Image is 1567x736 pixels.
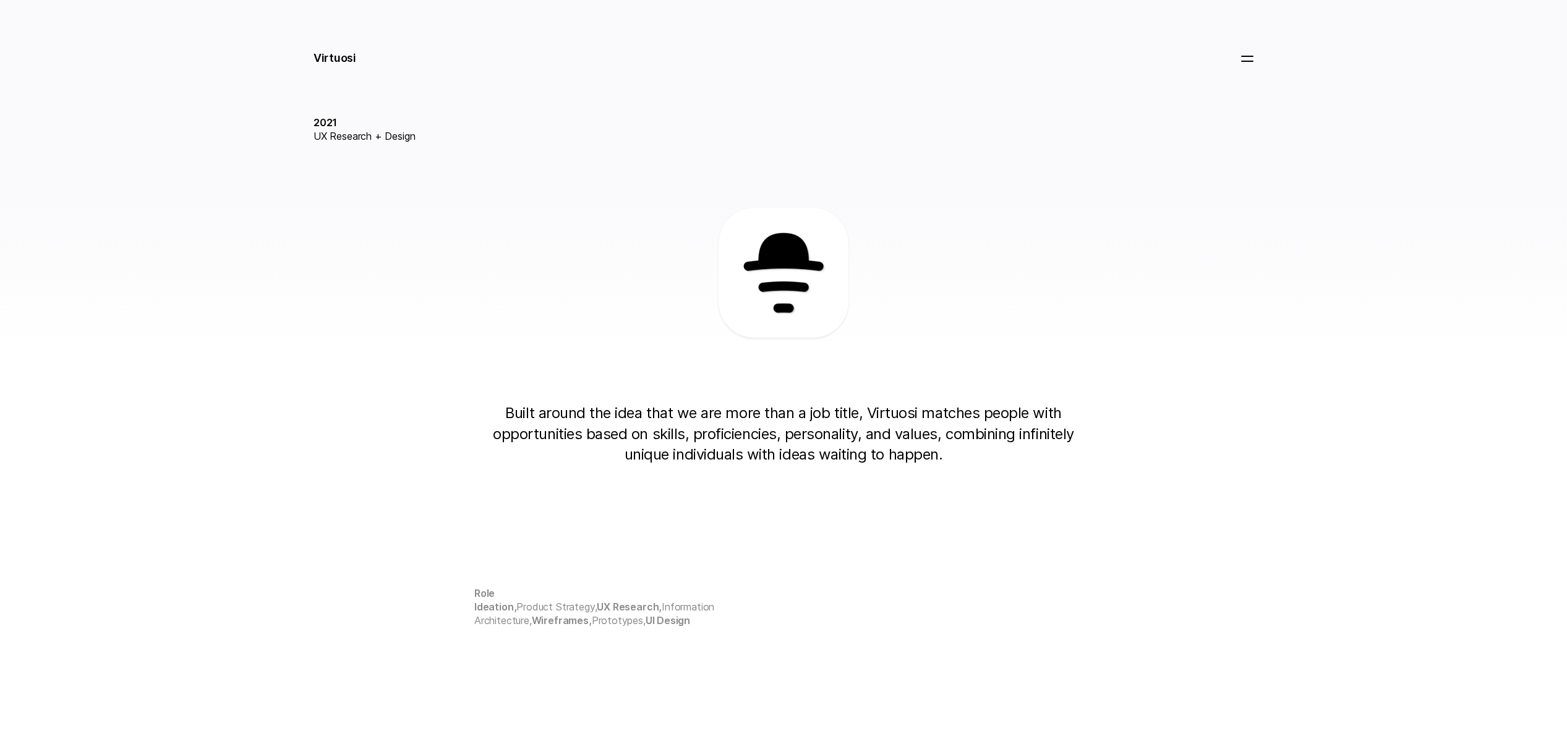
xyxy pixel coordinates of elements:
[314,116,1253,129] span: 2021
[474,587,516,613] strong: Role Ideation,
[474,587,714,627] span: Product Strategy, Information Architecture, Prototypes,
[555,199,1012,347] img: acacb80f-468b-4751-9c76-a342291eee8c_Intro+Logo.png
[474,403,1093,465] p: Built around the idea that we are more than a job title, Virtuosi matches people with opportuniti...
[314,49,356,66] h1: Virtuosi
[597,601,662,613] strong: UX Research,
[532,614,592,627] strong: Wireframes,
[646,614,690,627] strong: UI Design
[314,129,1253,143] span: UX Research + Design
